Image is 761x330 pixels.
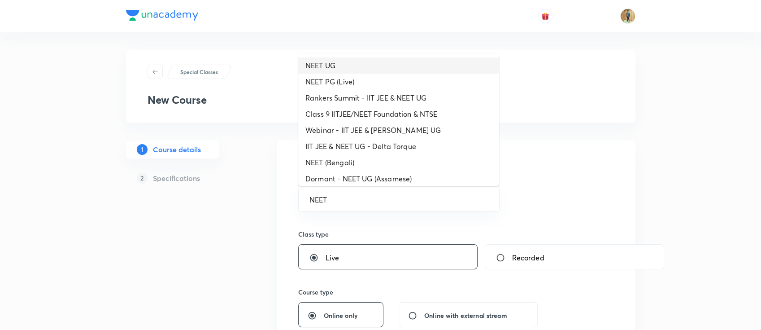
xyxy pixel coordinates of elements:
span: Recorded [512,252,544,263]
li: Dormant - NEET UG (Assamese) [298,171,499,187]
span: Online with external stream [424,311,507,320]
li: NEET (Bengali) [298,154,499,171]
a: Company Logo [126,10,198,23]
p: Special Classes [180,68,218,76]
span: Online only [324,311,358,320]
li: NEET UG [298,57,499,74]
li: NEET PG (Live) [298,74,499,90]
img: Company Logo [126,10,198,21]
img: avatar [541,12,549,20]
li: IIT JEE & NEET UG - Delta Torque [298,138,499,154]
button: Close [494,198,496,200]
h6: Class type [298,229,500,239]
p: 2 [137,173,148,184]
li: Webinar - IIT JEE & [PERSON_NAME] UG [298,122,499,138]
h5: Course details [153,144,201,155]
li: Rankers Summit - IIT JEE & NEET UG [298,90,499,106]
span: Live [326,252,339,263]
img: Prashant Dewda [620,9,635,24]
p: 1 [137,144,148,155]
h3: New Course [148,93,207,106]
li: Class 9 IITJEE/NEET Foundation & NTSE [298,106,499,122]
input: Select a goal [309,195,489,204]
button: avatar [538,9,552,23]
h5: Specifications [153,173,200,184]
h6: Course type [298,287,333,297]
